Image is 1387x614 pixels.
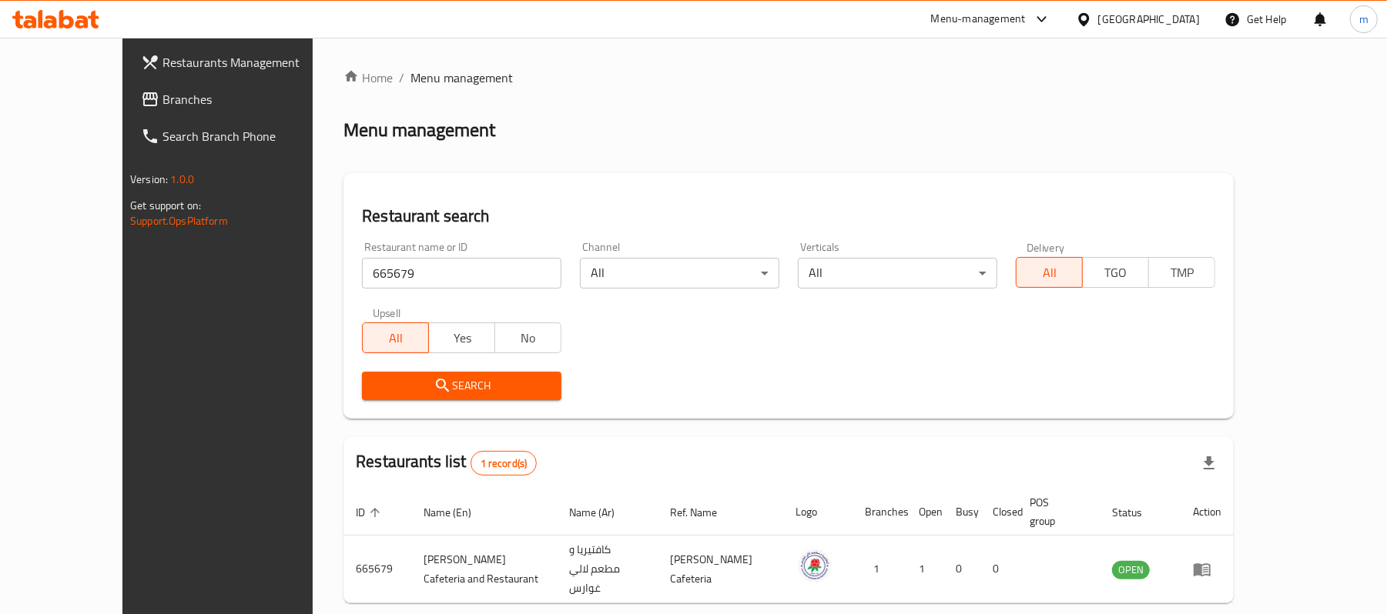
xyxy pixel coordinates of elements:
input: Search for restaurant name or ID.. [362,258,561,289]
button: Search [362,372,561,400]
span: Get support on: [130,195,201,215]
th: Open [906,489,943,536]
span: Branches [162,90,342,108]
span: Search [374,376,549,395]
span: TGO [1089,262,1143,284]
nav: breadcrumb [343,68,1234,87]
div: All [798,258,997,289]
span: 1 record(s) [471,456,537,471]
td: 665679 [343,536,411,603]
h2: Restaurants list [356,450,537,476]
a: Branches [129,81,354,118]
th: Branches [853,489,906,536]
a: Support.OpsPlatform [130,211,228,231]
span: m [1359,11,1369,28]
button: All [362,322,429,353]
span: 1.0.0 [170,169,194,189]
span: POS group [1030,493,1081,530]
img: Lali Guras Cafeteria and Restaurant [796,547,834,586]
button: TGO [1082,257,1149,288]
div: Menu [1193,560,1221,579]
label: Delivery [1027,242,1065,252]
button: No [494,322,561,353]
li: / [399,68,404,87]
h2: Menu management [343,118,495,142]
span: Search Branch Phone [162,127,342,145]
th: Logo [783,489,853,536]
span: OPEN [1112,561,1150,579]
td: [PERSON_NAME] Cafeteria [658,536,783,603]
a: Restaurants Management [129,44,354,81]
span: TMP [1155,262,1209,284]
td: 1 [853,536,906,603]
span: All [1023,262,1077,284]
div: Export file [1191,445,1228,482]
span: Restaurants Management [162,53,342,72]
a: Home [343,68,393,87]
span: Yes [435,327,489,349]
div: OPEN [1112,561,1150,579]
button: TMP [1148,257,1215,288]
td: 0 [943,536,980,603]
td: [PERSON_NAME] Cafeteria and Restaurant [411,536,557,603]
th: Action [1181,489,1234,536]
span: Status [1112,503,1162,522]
button: All [1016,257,1083,288]
div: Menu-management [931,10,1026,28]
div: [GEOGRAPHIC_DATA] [1098,11,1200,28]
th: Busy [943,489,980,536]
h2: Restaurant search [362,205,1215,228]
a: Search Branch Phone [129,118,354,155]
button: Yes [428,322,495,353]
span: Name (En) [424,503,491,522]
span: Ref. Name [670,503,737,522]
label: Upsell [373,307,401,318]
span: Version: [130,169,168,189]
div: All [580,258,779,289]
span: All [369,327,423,349]
div: Total records count [471,451,538,476]
span: Name (Ar) [570,503,635,522]
td: كافتيريا و مطعم لالي غوارس [558,536,658,603]
span: Menu management [410,68,513,87]
th: Closed [980,489,1017,536]
span: ID [356,503,385,522]
table: enhanced table [343,489,1234,603]
span: No [501,327,555,349]
td: 1 [906,536,943,603]
td: 0 [980,536,1017,603]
